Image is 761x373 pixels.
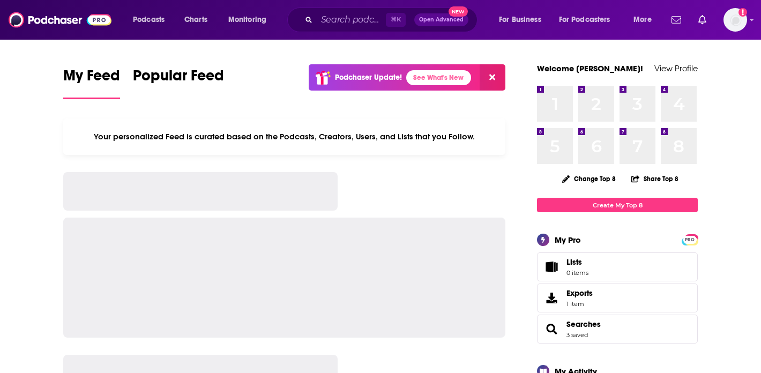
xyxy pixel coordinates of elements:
span: Charts [184,12,207,27]
span: Monitoring [228,12,266,27]
p: Podchaser Update! [335,73,402,82]
img: Podchaser - Follow, Share and Rate Podcasts [9,10,111,30]
span: My Feed [63,66,120,91]
span: ⌘ K [386,13,406,27]
span: 0 items [566,269,588,277]
span: Searches [537,315,698,344]
button: Change Top 8 [556,172,622,185]
a: Exports [537,284,698,312]
a: View Profile [654,63,698,73]
a: Show notifications dropdown [694,11,711,29]
button: Share Top 8 [631,168,679,189]
span: Open Advanced [419,17,464,23]
span: For Podcasters [559,12,610,27]
a: Lists [537,252,698,281]
a: Charts [177,11,214,28]
span: 1 item [566,300,593,308]
a: Welcome [PERSON_NAME]! [537,63,643,73]
a: Popular Feed [133,66,224,99]
button: Show profile menu [723,8,747,32]
button: open menu [491,11,555,28]
span: Exports [566,288,593,298]
span: More [633,12,652,27]
a: PRO [683,235,696,243]
button: Open AdvancedNew [414,13,468,26]
span: Logged in as kkade [723,8,747,32]
span: Podcasts [133,12,165,27]
span: New [449,6,468,17]
button: open menu [125,11,178,28]
span: PRO [683,236,696,244]
input: Search podcasts, credits, & more... [317,11,386,28]
span: Exports [541,290,562,305]
span: For Business [499,12,541,27]
button: open menu [221,11,280,28]
a: Searches [541,322,562,337]
button: open menu [626,11,665,28]
svg: Add a profile image [738,8,747,17]
a: My Feed [63,66,120,99]
span: Lists [566,257,582,267]
div: My Pro [555,235,581,245]
div: Your personalized Feed is curated based on the Podcasts, Creators, Users, and Lists that you Follow. [63,118,505,155]
a: See What's New [406,70,471,85]
a: Searches [566,319,601,329]
span: Lists [566,257,588,267]
a: Create My Top 8 [537,198,698,212]
span: Popular Feed [133,66,224,91]
div: Search podcasts, credits, & more... [297,8,488,32]
img: User Profile [723,8,747,32]
button: open menu [552,11,626,28]
span: Lists [541,259,562,274]
a: 3 saved [566,331,588,339]
a: Show notifications dropdown [667,11,685,29]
